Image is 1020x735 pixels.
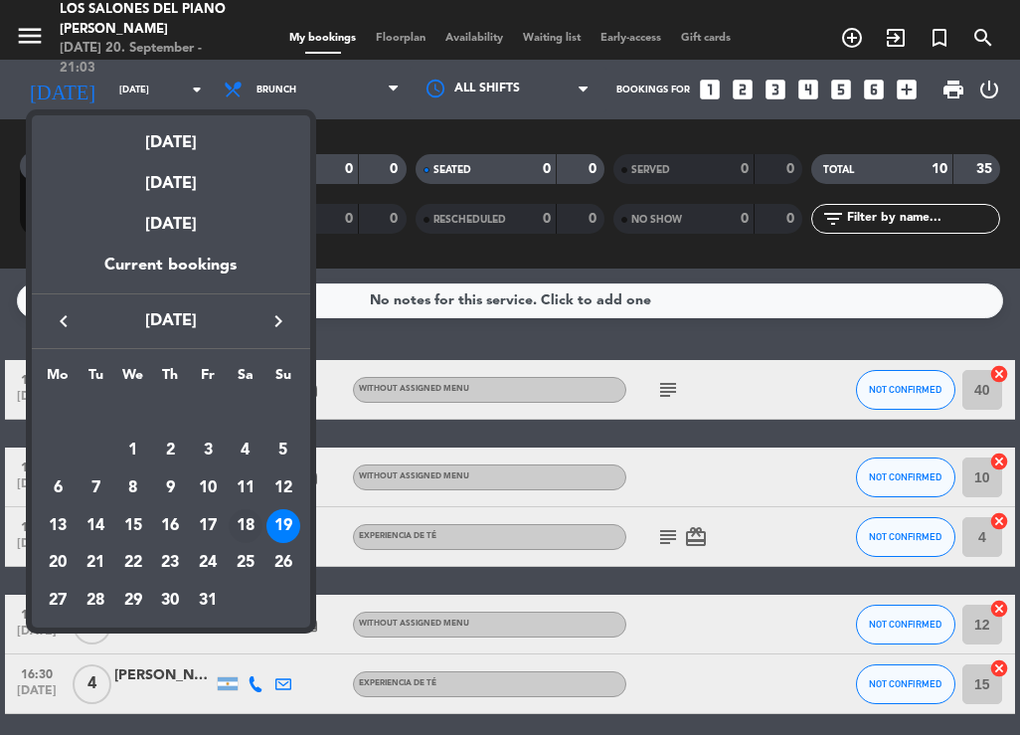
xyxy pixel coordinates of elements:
td: October 23, 2025 [152,545,190,583]
button: keyboard_arrow_left [46,308,82,334]
th: Thursday [152,364,190,395]
div: 27 [41,584,75,618]
div: 26 [266,547,300,581]
div: 5 [266,434,300,467]
td: October 18, 2025 [227,507,264,545]
td: October 2, 2025 [152,433,190,470]
div: 16 [154,509,188,543]
div: 28 [79,584,112,618]
td: October 4, 2025 [227,433,264,470]
td: October 14, 2025 [77,507,114,545]
td: October 30, 2025 [152,582,190,620]
td: October 25, 2025 [227,545,264,583]
td: October 27, 2025 [40,582,78,620]
td: October 7, 2025 [77,469,114,507]
div: 24 [191,547,225,581]
td: October 20, 2025 [40,545,78,583]
div: 7 [79,471,112,505]
td: October 8, 2025 [114,469,152,507]
div: 10 [191,471,225,505]
div: 6 [41,471,75,505]
td: October 17, 2025 [189,507,227,545]
td: October 24, 2025 [189,545,227,583]
td: October 12, 2025 [264,469,302,507]
div: 25 [229,547,262,581]
div: 2 [154,434,188,467]
td: October 11, 2025 [227,469,264,507]
th: Wednesday [114,364,152,395]
td: October 1, 2025 [114,433,152,470]
td: October 13, 2025 [40,507,78,545]
div: [DATE] [32,115,310,156]
i: keyboard_arrow_right [266,309,290,333]
div: 31 [191,584,225,618]
div: 23 [154,547,188,581]
td: October 29, 2025 [114,582,152,620]
td: October 16, 2025 [152,507,190,545]
div: 12 [266,471,300,505]
td: October 9, 2025 [152,469,190,507]
div: 4 [229,434,262,467]
button: keyboard_arrow_right [260,308,296,334]
div: [DATE] [32,156,310,197]
td: October 31, 2025 [189,582,227,620]
span: [DATE] [82,308,260,334]
td: October 10, 2025 [189,469,227,507]
td: October 21, 2025 [77,545,114,583]
div: 1 [116,434,150,467]
td: October 5, 2025 [264,433,302,470]
th: Tuesday [77,364,114,395]
td: OCT [40,395,302,433]
td: October 6, 2025 [40,469,78,507]
div: 9 [154,471,188,505]
th: Friday [189,364,227,395]
td: October 19, 2025 [264,507,302,545]
div: [DATE] [32,197,310,253]
td: October 3, 2025 [189,433,227,470]
div: 21 [79,547,112,581]
div: 30 [154,584,188,618]
td: October 22, 2025 [114,545,152,583]
div: 19 [266,509,300,543]
div: 13 [41,509,75,543]
div: 18 [229,509,262,543]
i: keyboard_arrow_left [52,309,76,333]
td: October 15, 2025 [114,507,152,545]
td: October 28, 2025 [77,582,114,620]
div: 8 [116,471,150,505]
td: October 26, 2025 [264,545,302,583]
div: 14 [79,509,112,543]
th: Sunday [264,364,302,395]
th: Saturday [227,364,264,395]
div: 3 [191,434,225,467]
div: 15 [116,509,150,543]
th: Monday [40,364,78,395]
div: 17 [191,509,225,543]
div: 29 [116,584,150,618]
div: 20 [41,547,75,581]
div: 22 [116,547,150,581]
div: 11 [229,471,262,505]
div: Current bookings [32,253,310,293]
